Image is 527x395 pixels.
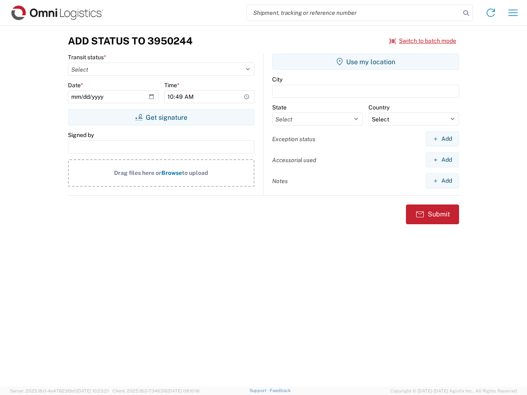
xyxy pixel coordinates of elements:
[68,109,254,125] button: Get signature
[164,81,180,89] label: Time
[389,34,456,48] button: Switch to batch mode
[68,81,83,89] label: Date
[368,104,389,111] label: Country
[406,204,459,224] button: Submit
[272,104,287,111] label: State
[112,388,200,393] span: Client: 2025.18.0-7346316
[270,388,291,393] a: Feedback
[68,131,94,139] label: Signed by
[250,388,270,393] a: Support
[272,53,459,70] button: Use my location
[168,388,200,393] span: [DATE] 08:10:16
[272,135,315,143] label: Exception status
[68,35,193,47] h3: Add Status to 3950244
[10,388,109,393] span: Server: 2025.18.0-4e47823f9d1
[114,170,161,176] span: Drag files here or
[390,387,517,395] span: Copyright © [DATE]-[DATE] Agistix Inc., All Rights Reserved
[182,170,208,176] span: to upload
[426,152,459,167] button: Add
[272,177,288,185] label: Notes
[426,173,459,188] button: Add
[77,388,109,393] span: [DATE] 10:23:21
[161,170,182,176] span: Browse
[247,5,460,21] input: Shipment, tracking or reference number
[68,53,106,61] label: Transit status
[272,156,316,164] label: Accessorial used
[272,76,282,83] label: City
[426,131,459,146] button: Add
